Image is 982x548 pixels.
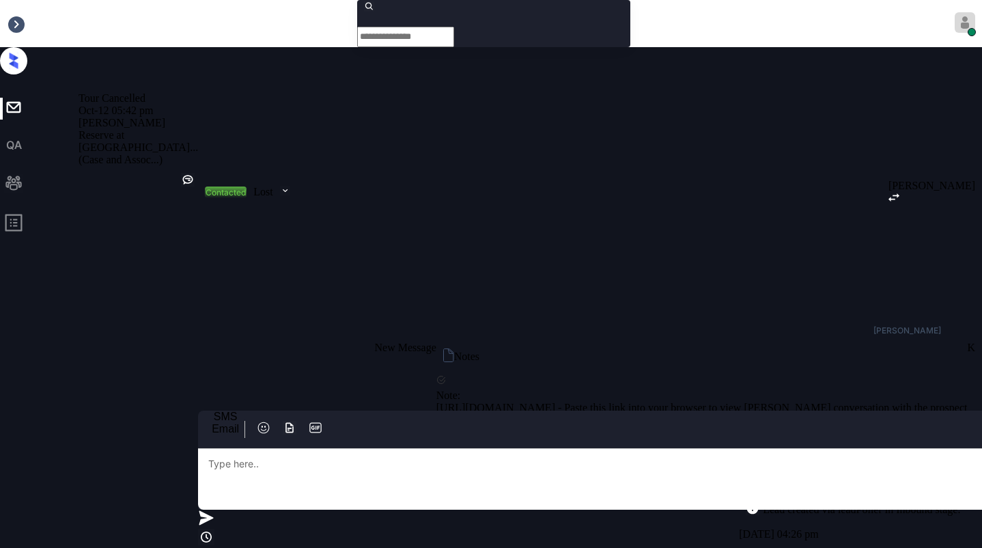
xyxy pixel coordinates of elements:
div: [PERSON_NAME] [79,117,198,129]
div: Email [212,423,239,435]
img: icon-zuma [198,529,214,545]
img: icon-zuma [436,375,446,385]
div: [PERSON_NAME] [888,180,975,192]
div: Kelsey was silent [181,173,195,189]
img: icon-zuma [280,184,290,197]
button: icon-zuma [280,421,299,437]
div: [PERSON_NAME] [873,327,941,335]
div: Tour Cancelled [79,92,198,105]
div: Note: [436,389,968,402]
button: icon-zuma [254,421,273,437]
img: icon-zuma [309,421,322,435]
img: icon-zuma [443,348,454,362]
span: New Message [375,342,436,353]
img: Kelsey was silent [181,173,195,187]
img: avatar [955,12,975,33]
div: SMS [212,411,239,423]
span: profile [4,213,23,237]
div: [URL][DOMAIN_NAME] - Paste this link into your browser to view [PERSON_NAME] conversation with th... [436,402,968,414]
img: icon-zuma [283,421,296,435]
div: Inbox [7,18,32,30]
div: Reserve at [GEOGRAPHIC_DATA]... (Case and Assoc...) [79,129,198,166]
div: Notes [454,351,479,363]
img: icon-zuma [888,193,899,202]
div: Lost [253,186,272,198]
img: icon-zuma [257,421,270,435]
div: K [967,342,975,354]
button: icon-zuma [306,421,325,437]
div: Oct-12 05:42 pm [79,105,198,117]
div: Contacted [206,187,246,197]
img: icon-zuma [198,510,214,526]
